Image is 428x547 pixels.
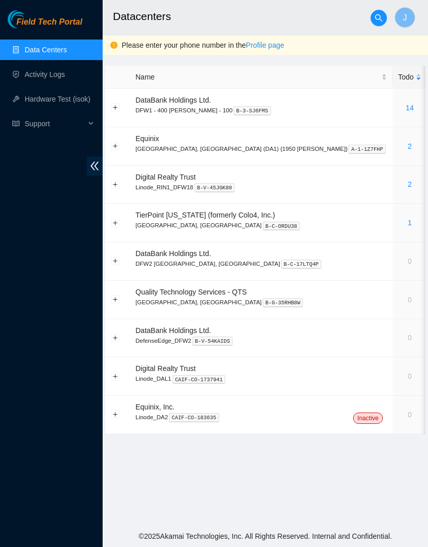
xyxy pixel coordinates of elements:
kbd: B-V-45JGK80 [194,183,235,192]
a: 2 [408,142,412,150]
button: Expand row [111,180,120,188]
a: Data Centers [25,46,67,54]
div: Please enter your phone number in the [122,40,420,51]
span: double-left [87,157,103,175]
button: Expand row [111,219,120,227]
span: Digital Realty Trust [135,173,196,181]
p: Linode_RIN1_DFW18 [135,183,387,192]
span: Digital Realty Trust [135,364,196,373]
span: TierPoint [US_STATE] (formerly Colo4, Inc.) [135,211,275,219]
p: DFW1 - 400 [PERSON_NAME] - 100 [135,106,387,115]
a: 14 [406,104,414,112]
kbd: CAIF-CO-183635 [169,413,219,422]
span: Equinix, Inc. [135,403,174,411]
a: 1 [408,219,412,227]
span: exclamation-circle [110,42,118,49]
span: Inactive [353,413,382,424]
a: 0 [408,296,412,304]
button: search [371,10,387,26]
p: [GEOGRAPHIC_DATA], [GEOGRAPHIC_DATA] (DA1) {1950 [PERSON_NAME]} [135,144,387,153]
a: 0 [408,411,412,419]
span: read [12,120,20,127]
kbd: A-1-1Z7FHP [348,145,385,154]
a: 2 [408,180,412,188]
kbd: B-V-54KAIDS [192,337,233,346]
span: Support [25,113,85,134]
kbd: B-3-SJ6FMS [234,106,270,115]
p: [GEOGRAPHIC_DATA], [GEOGRAPHIC_DATA] [135,298,387,307]
button: Expand row [111,296,120,304]
p: Linode_DA2 [135,413,387,422]
p: Linode_DAL1 [135,374,387,383]
kbd: B-G-35RHB8W [263,298,303,307]
span: search [371,14,386,22]
a: Akamai TechnologiesField Tech Portal [8,18,82,32]
kbd: CAIF-CO-1737941 [172,375,225,384]
a: Activity Logs [25,70,65,79]
p: DFW2 [GEOGRAPHIC_DATA], [GEOGRAPHIC_DATA] [135,259,387,268]
span: J [403,11,407,24]
span: DataBank Holdings Ltd. [135,96,211,104]
img: Akamai Technologies [8,10,52,28]
span: Field Tech Portal [16,17,82,27]
button: Expand row [111,411,120,419]
kbd: B-C-17LTQ4P [281,260,322,269]
span: DataBank Holdings Ltd. [135,249,211,258]
p: [GEOGRAPHIC_DATA], [GEOGRAPHIC_DATA] [135,221,387,230]
button: Expand row [111,372,120,380]
a: Hardware Test (isok) [25,95,90,103]
button: Expand row [111,257,120,265]
button: Expand row [111,334,120,342]
button: Expand row [111,142,120,150]
span: Equinix [135,134,159,143]
button: J [395,7,415,28]
a: 0 [408,334,412,342]
a: 0 [408,257,412,265]
a: 0 [408,372,412,380]
p: DefenseEdge_DFW2 [135,336,387,345]
kbd: B-C-ORDU38 [263,222,300,231]
span: Quality Technology Services - QTS [135,288,247,296]
span: DataBank Holdings Ltd. [135,326,211,335]
button: Expand row [111,104,120,112]
footer: © 2025 Akamai Technologies, Inc. All Rights Reserved. Internal and Confidential. [103,525,428,547]
a: Profile page [246,41,284,49]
